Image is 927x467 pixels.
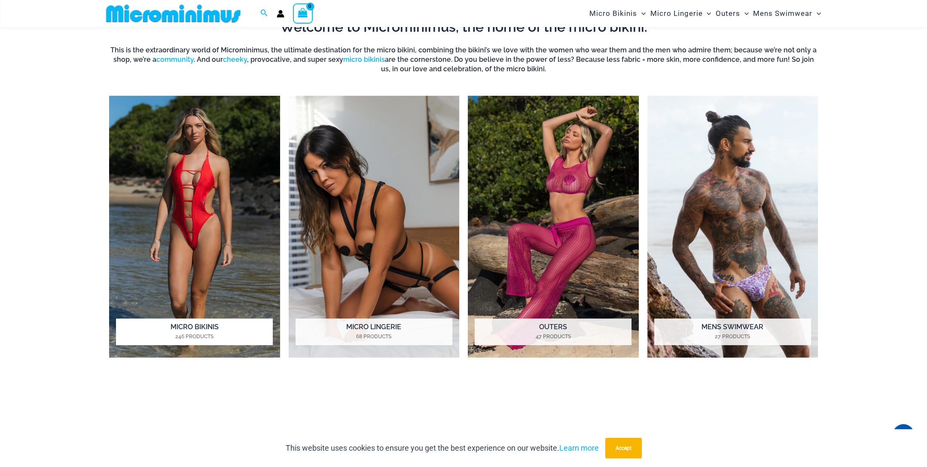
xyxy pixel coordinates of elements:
[277,10,284,18] a: Account icon link
[109,96,280,358] img: Micro Bikinis
[647,96,818,358] img: Mens Swimwear
[605,438,642,458] button: Accept
[286,442,599,455] p: This website uses cookies to ensure you get the best experience on our website.
[654,318,811,345] h2: Mens Swimwear
[260,8,268,19] a: Search icon link
[589,3,637,24] span: Micro Bikinis
[468,96,639,358] img: Outers
[559,443,599,452] a: Learn more
[156,55,194,64] a: community
[109,45,818,74] h6: This is the extraordinary world of Microminimus, the ultimate destination for the micro bikini, c...
[702,3,711,24] span: Menu Toggle
[740,3,749,24] span: Menu Toggle
[475,333,631,340] mark: 47 Products
[343,55,385,64] a: micro bikinis
[293,3,313,23] a: View Shopping Cart, empty
[647,96,818,358] a: Visit product category Mens Swimwear
[716,3,740,24] span: Outers
[812,3,821,24] span: Menu Toggle
[751,3,823,24] a: Mens SwimwearMenu ToggleMenu Toggle
[753,3,812,24] span: Mens Swimwear
[587,3,648,24] a: Micro BikinisMenu ToggleMenu Toggle
[650,3,702,24] span: Micro Lingerie
[116,318,273,345] h2: Micro Bikinis
[714,3,751,24] a: OutersMenu ToggleMenu Toggle
[289,96,460,358] a: Visit product category Micro Lingerie
[468,96,639,358] a: Visit product category Outers
[296,318,452,345] h2: Micro Lingerie
[648,3,713,24] a: Micro LingerieMenu ToggleMenu Toggle
[475,318,631,345] h2: Outers
[296,333,452,340] mark: 68 Products
[586,1,824,26] nav: Site Navigation
[289,96,460,358] img: Micro Lingerie
[109,96,280,358] a: Visit product category Micro Bikinis
[109,380,818,445] iframe: TrustedSite Certified
[654,333,811,340] mark: 27 Products
[637,3,646,24] span: Menu Toggle
[116,333,273,340] mark: 246 Products
[103,4,244,23] img: MM SHOP LOGO FLAT
[223,55,247,64] a: cheeky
